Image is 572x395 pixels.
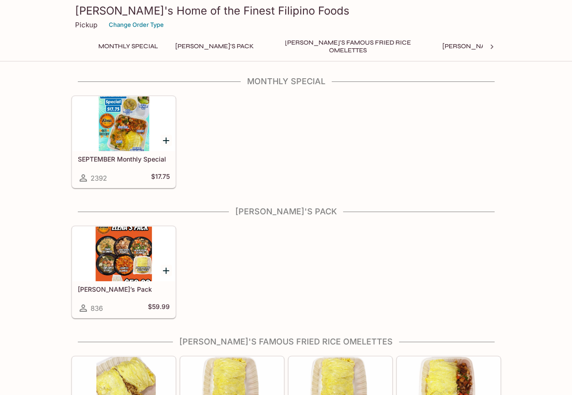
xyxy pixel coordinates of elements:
[170,40,259,53] button: [PERSON_NAME]'s Pack
[75,20,97,29] p: Pickup
[437,40,553,53] button: [PERSON_NAME]'s Mixed Plates
[72,96,175,151] div: SEPTEMBER Monthly Special
[151,172,170,183] h5: $17.75
[72,96,176,188] a: SEPTEMBER Monthly Special2392$17.75
[75,4,497,18] h3: [PERSON_NAME]'s Home of the Finest Filipino Foods
[105,18,168,32] button: Change Order Type
[161,135,172,146] button: Add SEPTEMBER Monthly Special
[148,303,170,314] h5: $59.99
[71,337,501,347] h4: [PERSON_NAME]'s Famous Fried Rice Omelettes
[72,227,175,281] div: Elena’s Pack
[72,226,176,318] a: [PERSON_NAME]’s Pack836$59.99
[78,155,170,163] h5: SEPTEMBER Monthly Special
[91,174,107,182] span: 2392
[93,40,163,53] button: Monthly Special
[78,285,170,293] h5: [PERSON_NAME]’s Pack
[71,207,501,217] h4: [PERSON_NAME]'s Pack
[71,76,501,86] h4: Monthly Special
[161,265,172,276] button: Add Elena’s Pack
[91,304,103,313] span: 836
[266,40,430,53] button: [PERSON_NAME]'s Famous Fried Rice Omelettes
